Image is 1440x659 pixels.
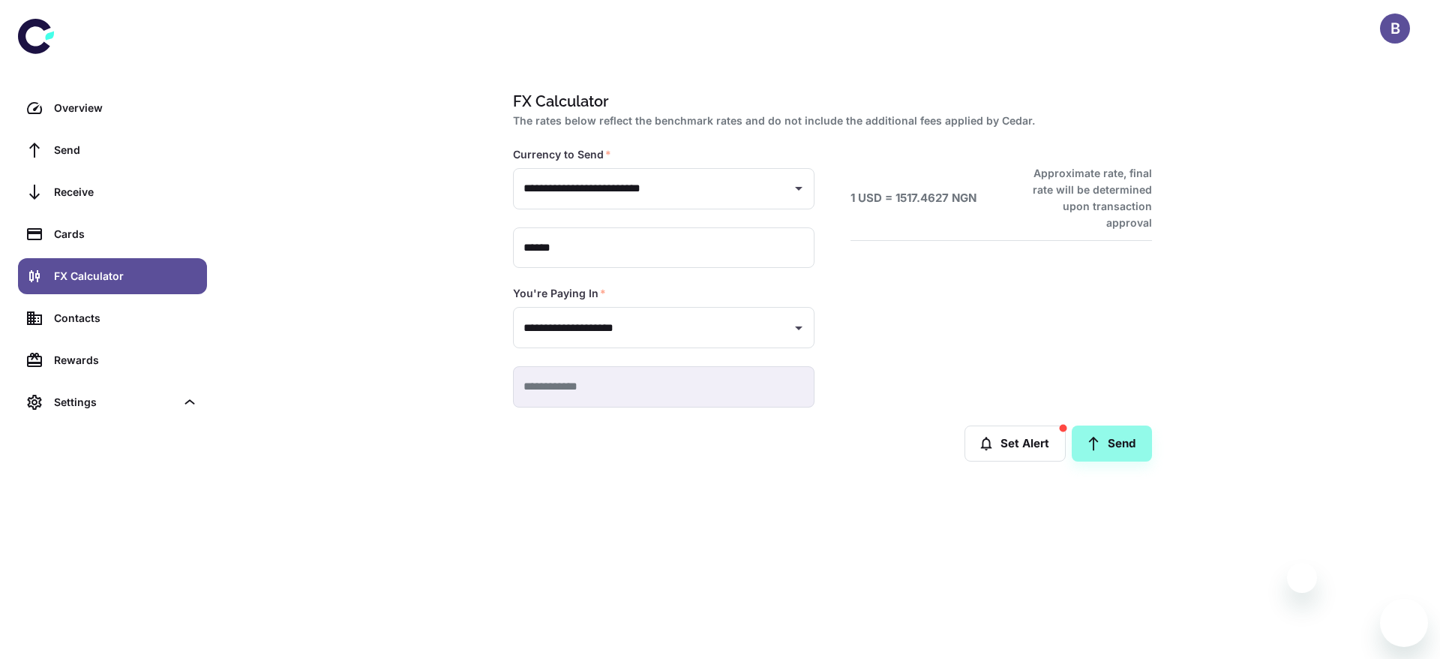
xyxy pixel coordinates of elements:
div: Settings [18,384,207,420]
a: Receive [18,174,207,210]
label: You're Paying In [513,286,606,301]
iframe: Close message [1287,563,1317,593]
div: FX Calculator [54,268,198,284]
a: Cards [18,216,207,252]
h1: FX Calculator [513,90,1146,113]
div: Cards [54,226,198,242]
h6: Approximate rate, final rate will be determined upon transaction approval [1016,165,1152,231]
div: Rewards [54,352,198,369]
button: Open [788,178,809,199]
iframe: Button to launch messaging window [1380,599,1428,647]
a: Contacts [18,300,207,336]
div: Overview [54,100,198,116]
a: Overview [18,90,207,126]
div: Send [54,142,198,158]
button: B [1380,14,1410,44]
div: Settings [54,394,175,411]
h6: 1 USD = 1517.4627 NGN [850,190,976,207]
button: Open [788,317,809,339]
a: Send [18,132,207,168]
label: Currency to Send [513,147,611,162]
a: FX Calculator [18,258,207,294]
a: Send [1072,426,1152,462]
div: Contacts [54,310,198,326]
a: Rewards [18,342,207,378]
button: Set Alert [964,426,1066,462]
div: Receive [54,184,198,200]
